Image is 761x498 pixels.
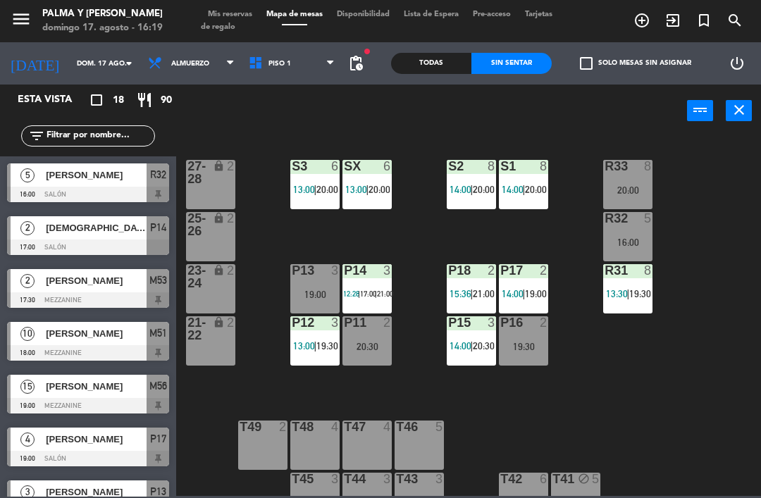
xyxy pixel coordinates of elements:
div: 3 [331,316,340,329]
div: 3 [331,473,340,485]
span: Piso 1 [268,60,291,68]
div: 3 [383,473,392,485]
i: turned_in_not [695,12,712,29]
span: [DEMOGRAPHIC_DATA] [46,220,147,235]
div: P18 [448,264,449,277]
span: 15 [20,380,35,394]
span: 20:00 [369,184,390,195]
i: lock [213,160,225,172]
span: 18 [113,92,124,108]
span: 14:00 [502,184,524,195]
span: 19:30 [629,288,651,299]
span: P14 [150,219,166,236]
span: | [314,340,316,351]
span: 14:00 [450,340,471,351]
div: 4 [331,421,340,433]
span: 2 [20,221,35,235]
div: T44 [344,473,345,485]
div: P12 [292,316,292,329]
div: 8 [488,160,496,173]
div: S3 [292,160,292,173]
div: domingo 17. agosto - 16:19 [42,21,163,35]
div: 8 [644,264,652,277]
div: P11 [344,316,345,329]
div: 5 [592,473,600,485]
div: T48 [292,421,292,433]
i: filter_list [28,127,45,144]
button: menu [11,8,32,35]
span: 12:28 [343,290,359,298]
div: R31 [605,264,605,277]
span: | [366,184,369,195]
div: 20:30 [342,342,392,351]
div: SX [344,160,345,173]
span: | [358,290,360,298]
div: 2 [227,212,235,225]
span: 13:30 [606,288,628,299]
div: R32 [605,212,605,225]
span: Almuerzo [171,60,209,68]
span: M56 [149,378,167,394]
div: 19:30 [499,342,548,351]
i: lock [213,316,225,328]
span: Reserva especial [688,8,719,32]
div: 6 [383,160,392,173]
span: 14:00 [450,184,471,195]
i: menu [11,8,32,30]
div: P14 [344,264,345,277]
span: 20:00 [473,184,495,195]
div: 3 [331,264,340,277]
i: block [578,473,590,485]
div: 3 [435,473,444,485]
span: 10 [20,327,35,341]
span: [PERSON_NAME] [46,326,147,341]
div: 2 [227,264,235,277]
span: 17:00 [360,290,376,298]
div: 8 [644,160,652,173]
div: S1 [500,160,501,173]
span: [PERSON_NAME] [46,379,147,394]
span: [PERSON_NAME] [46,273,147,288]
span: M53 [149,272,167,289]
span: WALK IN [657,8,688,32]
input: Filtrar por nombre... [45,128,154,144]
span: | [470,288,473,299]
span: R32 [150,166,166,183]
i: lock [213,212,225,224]
i: arrow_drop_down [120,55,137,72]
div: 5 [644,212,652,225]
div: 20:00 [603,185,652,195]
span: Mapa de mesas [259,11,330,18]
span: check_box_outline_blank [580,57,593,70]
div: Palma y [PERSON_NAME] [42,7,163,21]
button: close [726,100,752,121]
span: M51 [149,325,167,342]
span: fiber_manual_record [363,47,371,56]
span: 20:00 [525,184,547,195]
span: [PERSON_NAME] [46,432,147,447]
span: 15:36 [450,288,471,299]
span: 13:00 [293,184,315,195]
span: 19:00 [525,288,547,299]
span: 20:30 [473,340,495,351]
div: 6 [540,473,548,485]
div: P15 [448,316,449,329]
span: P17 [150,430,166,447]
span: | [522,288,525,299]
span: 13:00 [345,184,367,195]
div: 2 [383,316,392,329]
span: Pre-acceso [466,11,518,18]
div: 8 [540,160,548,173]
i: add_circle_outline [633,12,650,29]
div: T46 [396,421,397,433]
div: 2 [279,421,287,433]
span: 4 [20,432,35,447]
span: BUSCAR [719,8,750,32]
div: T42 [500,473,501,485]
